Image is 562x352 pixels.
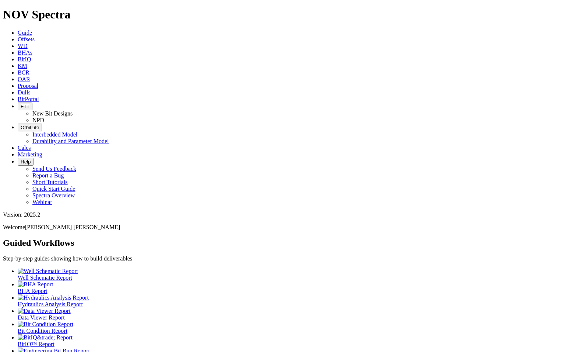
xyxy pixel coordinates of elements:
a: NPD [32,117,44,123]
button: Help [18,158,34,166]
a: Hydraulics Analysis Report Hydraulics Analysis Report [18,294,559,307]
a: Proposal [18,83,38,89]
a: New Bit Designs [32,110,73,117]
img: BHA Report [18,281,53,288]
img: Well Schematic Report [18,268,78,275]
a: Guide [18,30,32,36]
a: Webinar [32,199,52,205]
span: Bit Condition Report [18,328,67,334]
a: Bit Condition Report Bit Condition Report [18,321,559,334]
a: BHA Report BHA Report [18,281,559,294]
span: FTT [21,104,29,109]
a: OAR [18,76,30,82]
a: Report a Bug [32,172,64,179]
div: Version: 2025.2 [3,211,559,218]
a: BitPortal [18,96,39,102]
a: Spectra Overview [32,192,75,199]
button: FTT [18,103,32,110]
a: Well Schematic Report Well Schematic Report [18,268,559,281]
span: OrbitLite [21,125,39,130]
a: BCR [18,69,29,76]
a: Dulls [18,89,31,96]
a: BitIQ&trade; Report BitIQ™ Report [18,334,559,347]
a: Calcs [18,145,31,151]
a: Offsets [18,36,35,42]
a: WD [18,43,28,49]
img: BitIQ&trade; Report [18,334,73,341]
h2: Guided Workflows [3,238,559,248]
span: Help [21,159,31,165]
a: KM [18,63,27,69]
a: Durability and Parameter Model [32,138,109,144]
p: Welcome [3,224,559,231]
button: OrbitLite [18,124,42,131]
img: Bit Condition Report [18,321,73,328]
span: Data Viewer Report [18,314,65,321]
span: BHA Report [18,288,47,294]
p: Step-by-step guides showing how to build deliverables [3,255,559,262]
span: [PERSON_NAME] [PERSON_NAME] [25,224,120,230]
a: Marketing [18,151,42,158]
a: BHAs [18,49,32,56]
a: Data Viewer Report Data Viewer Report [18,308,559,321]
a: Send Us Feedback [32,166,76,172]
a: Quick Start Guide [32,186,75,192]
span: Well Schematic Report [18,275,72,281]
h1: NOV Spectra [3,8,559,21]
img: Data Viewer Report [18,308,71,314]
a: Short Tutorials [32,179,68,185]
span: Hydraulics Analysis Report [18,301,83,307]
a: Interbedded Model [32,131,77,138]
img: Hydraulics Analysis Report [18,294,89,301]
a: BitIQ [18,56,31,62]
span: BitIQ™ Report [18,341,55,347]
